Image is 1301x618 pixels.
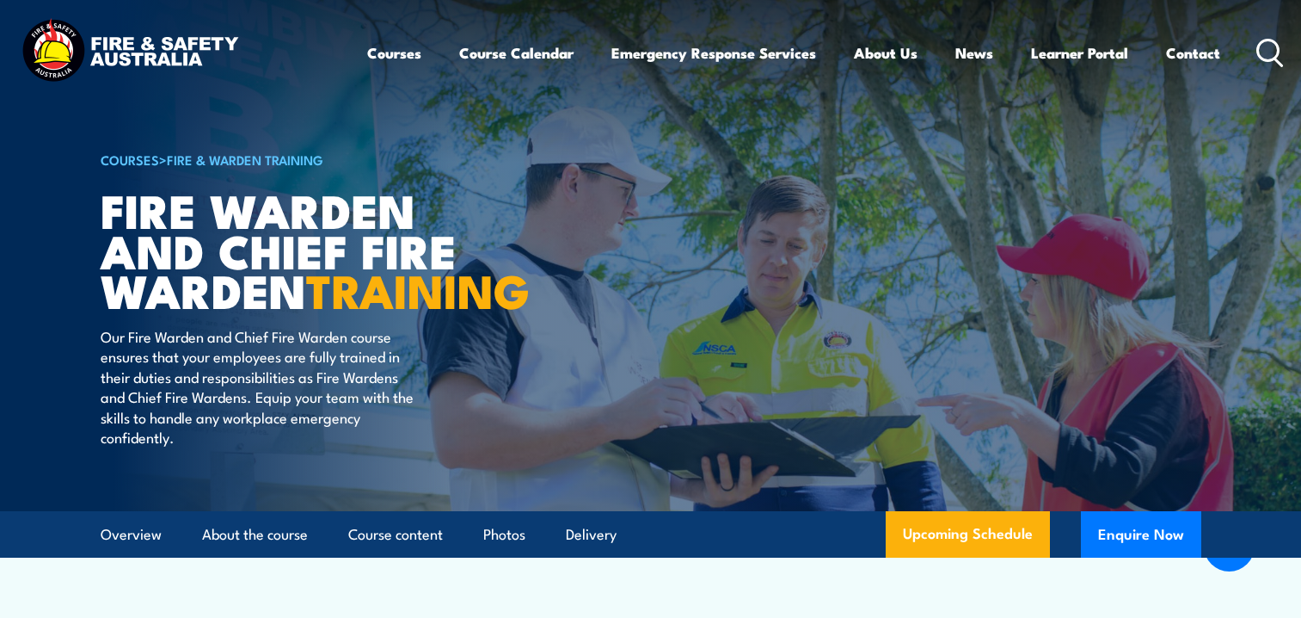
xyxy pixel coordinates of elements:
[1081,511,1201,558] button: Enquire Now
[101,512,162,558] a: Overview
[202,512,308,558] a: About the course
[167,150,323,169] a: Fire & Warden Training
[1031,30,1128,76] a: Learner Portal
[306,253,530,324] strong: TRAINING
[101,326,414,447] p: Our Fire Warden and Chief Fire Warden course ensures that your employees are fully trained in the...
[955,30,993,76] a: News
[101,189,525,310] h1: Fire Warden and Chief Fire Warden
[1166,30,1220,76] a: Contact
[348,512,443,558] a: Course content
[611,30,816,76] a: Emergency Response Services
[566,512,617,558] a: Delivery
[483,512,525,558] a: Photos
[886,511,1050,558] a: Upcoming Schedule
[101,149,525,170] h6: >
[854,30,917,76] a: About Us
[459,30,574,76] a: Course Calendar
[367,30,421,76] a: Courses
[101,150,159,169] a: COURSES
